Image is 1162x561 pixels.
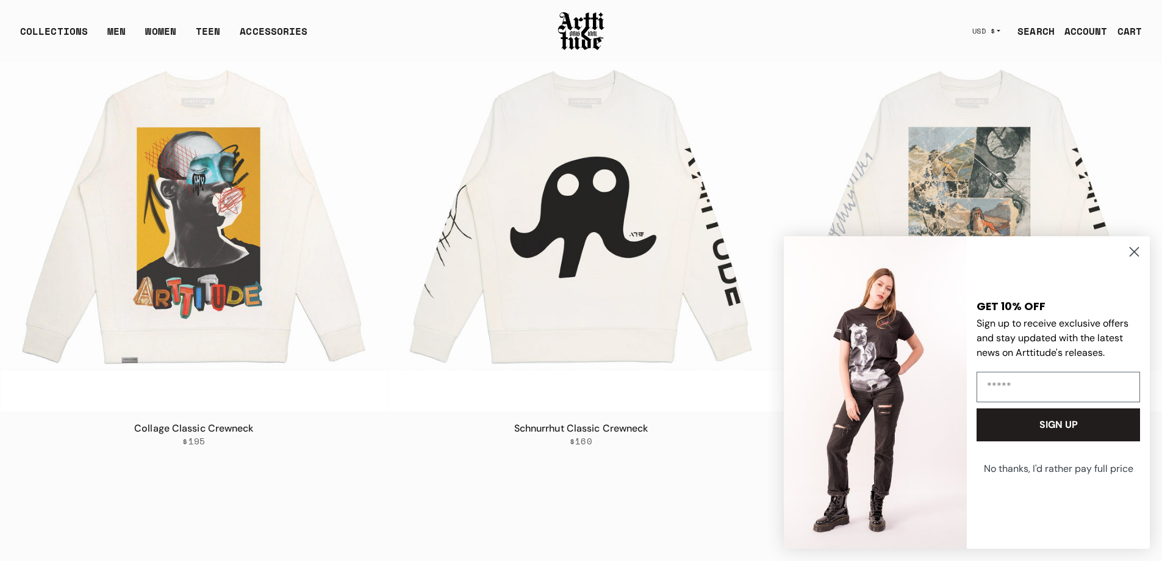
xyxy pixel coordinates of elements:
span: $195 [182,436,205,447]
a: Schnurrhut Classic CrewneckSchnurrhut Classic Crewneck [388,24,775,411]
img: Collage Classic Crewneck [1,24,387,411]
a: SEARCH [1008,19,1055,43]
a: WOMEN [145,24,176,48]
button: Close dialog [1124,241,1145,262]
a: Collage Classic Crewneck [134,422,253,435]
span: USD $ [972,26,995,36]
div: FLYOUT Form [772,224,1162,561]
img: c57f1ce1-60a2-4a3a-80c1-7e56a9ebb637.jpeg [784,236,967,549]
img: Arttitude [557,10,606,52]
button: No thanks, I'd rather pay full price [975,454,1141,484]
a: TEEN [196,24,220,48]
div: CART [1117,24,1142,38]
button: SIGN UP [977,408,1140,441]
a: ACCOUNT [1055,19,1108,43]
span: GET 10% OFF [977,299,1045,314]
img: Schnurrhut Classic Crewneck [388,24,775,411]
a: Collage Classic CrewneckCollage Classic Crewneck [1,24,387,411]
a: Schnurrhut Classic Crewneck [514,422,648,435]
ul: Main navigation [10,24,317,48]
div: COLLECTIONS [20,24,88,48]
a: MEN [107,24,126,48]
input: Email [977,372,1140,402]
div: ACCESSORIES [240,24,307,48]
span: Sign up to receive exclusive offers and stay updated with the latest news on Arttitude's releases. [977,317,1128,359]
a: Sans Titre Classic CrewneckSans Titre Classic Crewneck [775,24,1161,411]
button: USD $ [965,18,1008,45]
a: Open cart [1108,19,1142,43]
span: $160 [570,436,592,447]
img: Sans Titre Classic Crewneck [775,24,1161,411]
